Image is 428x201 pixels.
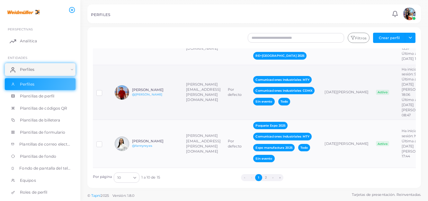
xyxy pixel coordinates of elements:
font: Perfiles [20,67,34,72]
font: Plantillas de formulario [20,130,66,135]
font: Perfiles [20,82,34,87]
font: ENTIDADES [8,56,27,60]
button: Filtros [348,33,370,43]
font: Plantillas de perfil [20,94,54,98]
img: avatar [403,7,416,20]
font: 1 [258,176,259,179]
font: Ha iniciado sesión: No [402,129,421,138]
font: Por defecto [228,139,242,148]
button: Go to page 2 [262,174,269,181]
input: Buscar opción [121,174,131,181]
button: Crear perfil [373,33,405,43]
font: RE+[GEOGRAPHIC_DATA] 2025 [255,54,304,57]
img: logo [6,6,41,18]
ul: Paginación [160,174,364,181]
a: Analítica [5,35,76,47]
font: Filtros [355,36,367,40]
font: Analítica [20,38,37,43]
font: 2025 [101,193,109,198]
a: avatar [401,7,417,20]
font: Roles de perfil [20,190,48,195]
font: Expo manufactura 2025 [255,146,292,149]
font: Fondo de pantalla del teléfono [19,166,79,171]
font: [PERSON_NAME][EMAIL_ADDRESS][PERSON_NAME][DOMAIN_NAME] [186,82,221,102]
font: [PERSON_NAME][EMAIL_ADDRESS][PERSON_NAME][DOMAIN_NAME] [186,134,221,154]
a: Plantillas de billetera [5,114,76,126]
a: Roles de perfil [5,186,76,198]
font: [DATE][PERSON_NAME] [325,90,369,94]
button: Go to last page [276,174,283,181]
font: Por página [93,174,112,179]
font: PERFILES [91,13,110,17]
font: Versión: 1.8.0 [112,193,135,198]
a: @[PERSON_NAME] [132,93,163,96]
a: Plantillas de perfil [5,90,76,102]
font: Plantillas de códigos QR [20,106,67,111]
font: Sin evento [255,100,272,103]
font: Último acceso: [DATE] 19:34 [402,51,428,61]
font: Activo [378,142,388,146]
a: Plantillas de formulario [5,126,76,138]
font: Ha iniciado sesión: Sí [402,67,421,77]
font: Comunicaciones Industriales MTY [255,135,309,138]
a: Tapni [91,193,101,198]
div: Buscar opción [114,172,139,183]
a: @fannyreyes [132,144,152,147]
img: avatar [115,137,129,151]
font: Plantillas de fondo [20,154,56,159]
a: Plantillas de correo electrónico [5,138,76,150]
font: 10 [117,175,121,180]
font: [PERSON_NAME] [132,88,164,92]
font: Comunicaciones Industriales CDMX [255,89,312,92]
font: [PERSON_NAME] [132,139,164,143]
a: Plantillas de códigos QR [5,102,76,114]
font: Crear perfil [379,36,400,40]
font: [DATE][PERSON_NAME] [325,141,369,146]
font: Plantillas de correo electrónico [19,142,80,147]
font: Todo [300,146,308,149]
font: Sin evento [255,157,272,160]
font: © [87,193,90,198]
button: Ir a la página 1 [255,174,262,181]
font: Paquete Expo 2025 [255,124,285,127]
font: Todo [281,100,288,103]
font: Plantillas de billetera [20,118,60,122]
font: Activo [378,90,388,94]
a: Equipos [5,174,76,187]
a: Perfiles [5,63,76,76]
font: PERSPECTIVAS [8,27,33,31]
font: Tarjetas de presentación. Reinventadas. [352,192,421,197]
font: Equipos [20,178,36,183]
a: Perfiles [5,78,76,90]
button: Go to next page [269,174,276,181]
a: Fondo de pantalla del teléfono [5,162,76,174]
font: 1 a 10 de 15 [141,175,160,180]
font: Por defecto [228,87,242,97]
img: avatar [115,85,129,100]
a: Plantillas de fondo [5,150,76,163]
font: Comunicaciones Industriales MTY [255,78,309,81]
